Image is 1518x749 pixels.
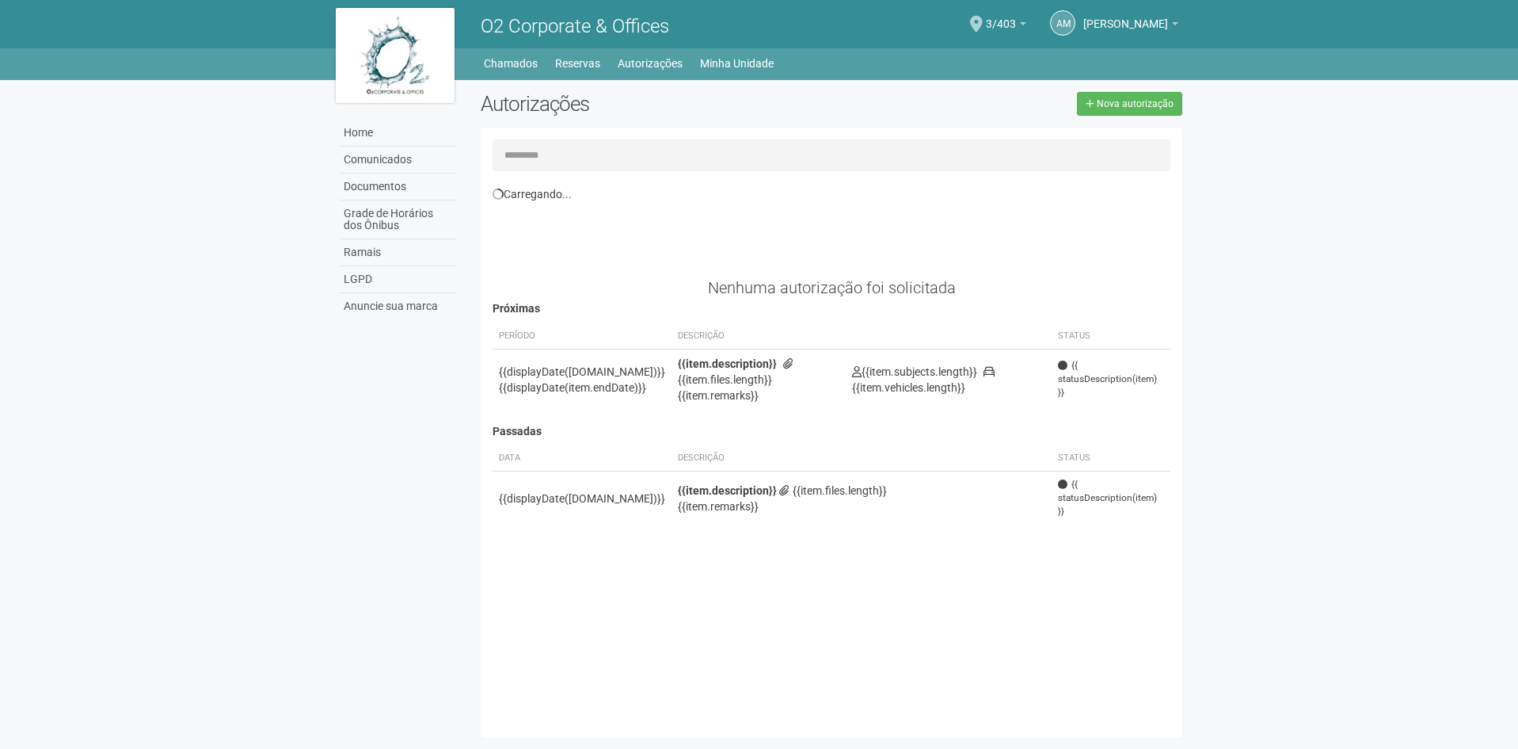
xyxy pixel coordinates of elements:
span: Anny Marcelle Gonçalves [1083,2,1168,30]
div: {{displayDate(item.endDate)}} [499,380,665,396]
a: Nova autorização [1077,92,1182,116]
th: Descrição [671,445,1052,472]
span: O2 Corporate & Offices [481,15,669,37]
a: LGPD [340,266,457,293]
a: 3/403 [986,20,1026,32]
div: Nenhuma autorização foi solicitada [493,281,1171,295]
span: {{ statusDescription(item) }} [1058,478,1164,518]
a: [PERSON_NAME] [1083,20,1178,32]
span: Nova autorização [1097,98,1174,109]
span: {{item.subjects.length}} [852,365,977,378]
div: {{displayDate([DOMAIN_NAME])}} [499,364,665,380]
th: Período [493,323,671,350]
a: Chamados [484,52,538,75]
span: {{item.files.length}} [678,357,797,386]
span: {{ statusDescription(item) }} [1058,359,1164,399]
a: AM [1050,10,1075,36]
a: Ramais [340,239,457,266]
strong: {{item.description}} [678,357,777,370]
div: {{displayDate([DOMAIN_NAME])}} [499,491,665,506]
h4: Passadas [493,426,1171,438]
a: Minha Unidade [700,52,774,75]
div: {{item.remarks}} [678,388,839,403]
th: Status [1052,445,1170,472]
a: Comunicados [340,147,457,174]
a: Autorizações [618,52,683,75]
span: {{item.vehicles.length}} [852,365,995,394]
img: logo.jpg [336,8,455,103]
strong: {{item.description}} [678,484,777,497]
h2: Autorizações [481,92,820,116]
div: {{item.remarks}} [678,499,1046,514]
th: Data [493,445,671,472]
h4: Próximas [493,303,1171,315]
a: Home [340,120,457,147]
span: 3/403 [986,2,1016,30]
span: {{item.files.length}} [779,484,887,497]
th: Status [1052,323,1170,350]
div: Carregando... [493,187,1171,201]
a: Anuncie sua marca [340,293,457,319]
a: Documentos [340,174,457,201]
th: Descrição [671,323,846,350]
a: Grade de Horários dos Ônibus [340,201,457,239]
a: Reservas [555,52,600,75]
